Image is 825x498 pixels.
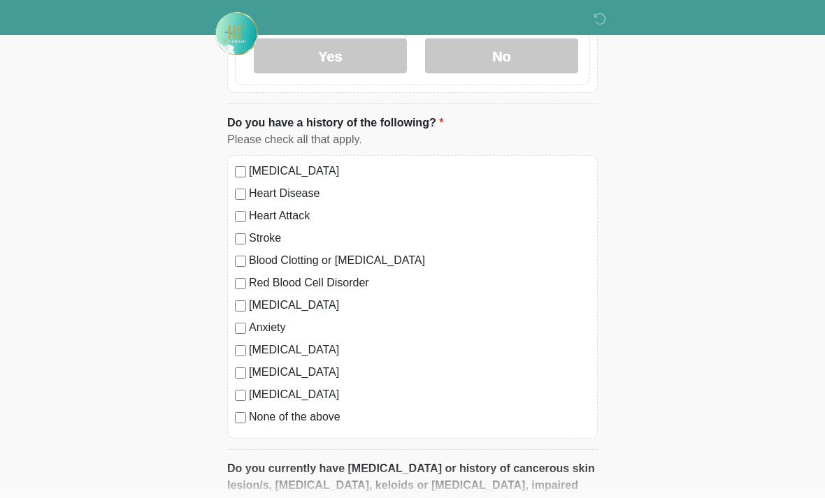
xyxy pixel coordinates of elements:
[235,367,246,379] input: [MEDICAL_DATA]
[249,230,590,247] label: Stroke
[227,115,443,131] label: Do you have a history of the following?
[249,364,590,381] label: [MEDICAL_DATA]
[235,278,246,289] input: Red Blood Cell Disorder
[249,297,590,314] label: [MEDICAL_DATA]
[235,412,246,423] input: None of the above
[235,300,246,312] input: [MEDICAL_DATA]
[235,345,246,356] input: [MEDICAL_DATA]
[235,189,246,200] input: Heart Disease
[249,252,590,269] label: Blood Clotting or [MEDICAL_DATA]
[235,211,246,222] input: Heart Attack
[235,256,246,267] input: Blood Clotting or [MEDICAL_DATA]
[235,323,246,334] input: Anxiety
[235,166,246,177] input: [MEDICAL_DATA]
[249,319,590,336] label: Anxiety
[213,10,259,57] img: Rehydrate Aesthetics & Wellness Logo
[249,342,590,358] label: [MEDICAL_DATA]
[249,207,590,224] label: Heart Attack
[227,131,598,148] div: Please check all that apply.
[235,233,246,244] input: Stroke
[249,409,590,425] label: None of the above
[249,274,590,291] label: Red Blood Cell Disorder
[249,386,590,403] label: [MEDICAL_DATA]
[235,390,246,401] input: [MEDICAL_DATA]
[249,185,590,202] label: Heart Disease
[249,163,590,180] label: [MEDICAL_DATA]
